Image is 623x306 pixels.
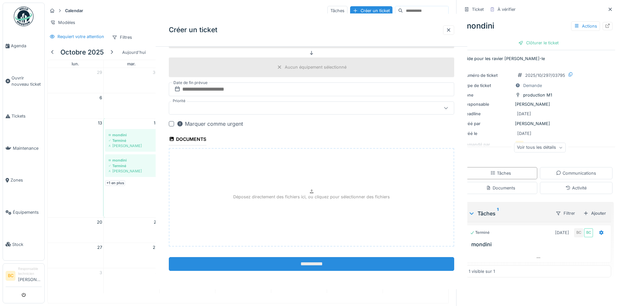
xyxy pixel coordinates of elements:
p: Déposez directement des fichiers ici, ou cliquez pour sélectionner des fichiers [233,193,390,200]
h3: Créer un ticket [169,26,217,34]
div: Marquer comme urgent [177,120,243,128]
label: Date de fin prévue [173,79,208,86]
div: Documents [169,134,206,145]
label: Priorité [171,98,187,104]
div: Aucun équipement sélectionné [285,64,346,70]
